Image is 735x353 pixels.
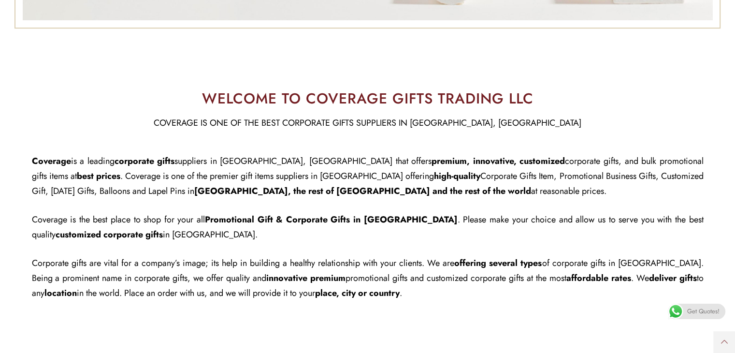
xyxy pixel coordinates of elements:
span: Corporate Gifts Item, Promotional Business Gifts, Customized Gift, [DATE] Gifts, Balloons and Lap... [32,170,704,197]
span: deliver gifts [649,272,697,284]
span: best prices [77,170,120,182]
span: promotional gifts and customized corporate gifts at the most [346,272,566,284]
span: at reasonable prices. [531,185,606,197]
span: premium, innovative, customized [432,155,565,167]
span: corporate gifts, and bulk promotional gifts items at [32,155,704,182]
h2: WELCOME TO COVERAGE GIFTS TRADING LLC​ [32,91,704,106]
span: suppliers in [GEOGRAPHIC_DATA], [GEOGRAPHIC_DATA] that offers [174,155,432,167]
span: . We [631,272,649,284]
span: innovative premium [266,272,346,284]
span: . Please make your choice and allow us to serve you with the best quality [32,213,704,241]
span: of corporate gifts in [GEOGRAPHIC_DATA]. Being a prominent name in corporate gifts, we offer qual... [32,257,704,284]
span: customized corporate gifts [56,228,163,241]
strong: Coverage [32,155,71,167]
span: corporate gifts [115,155,175,167]
span: . Coverage is one of the premier gift items suppliers in [GEOGRAPHIC_DATA] offering [120,170,434,182]
span: to any [32,272,704,299]
span: in [GEOGRAPHIC_DATA]. [163,228,258,241]
span: offering several types [454,257,542,269]
span: place, city or country [315,287,400,299]
span: is a leading [71,155,115,167]
span: [GEOGRAPHIC_DATA], the rest of [GEOGRAPHIC_DATA] and the rest of the world [194,185,531,197]
span: Coverage is the best place to shop for your all [32,213,205,226]
span: Corporate gifts are vital for a company’s image; its help in building a healthy relationship with... [32,257,455,269]
p: COVERAGE IS ONE OF THE BEST CORPORATE GIFTS SUPPLIERS IN [GEOGRAPHIC_DATA], [GEOGRAPHIC_DATA] [32,116,704,131]
span: Promotional Gift & Corporate Gifts in [GEOGRAPHIC_DATA] [205,213,458,226]
span: affordable rates [566,272,631,284]
span: Get Quotes! [687,304,720,319]
span: . [400,287,402,299]
span: high-quality [434,170,480,182]
span: in the world. Place an order with us, and we will provide it to your [77,287,315,299]
span: location [44,287,77,299]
